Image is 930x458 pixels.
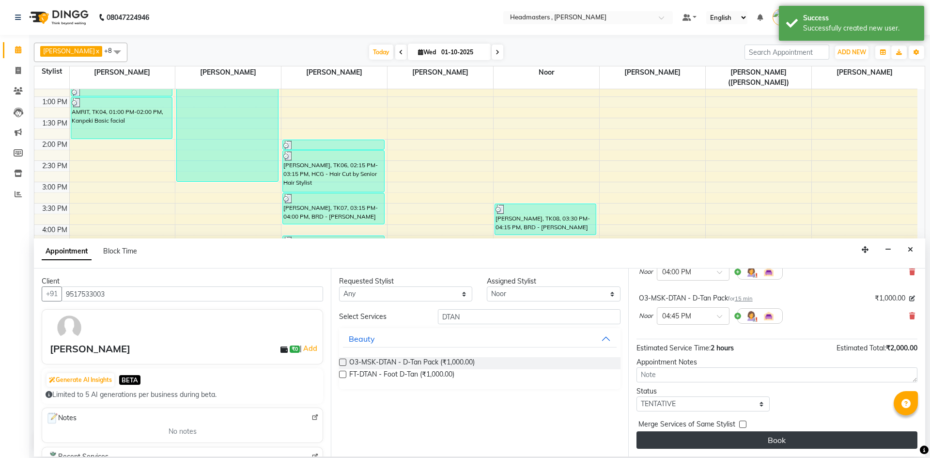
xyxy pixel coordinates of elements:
[416,48,438,56] span: Wed
[837,344,886,352] span: Estimated Total:
[438,45,487,60] input: 2025-10-01
[50,342,130,356] div: [PERSON_NAME]
[283,151,384,192] div: [PERSON_NAME], TK06, 02:15 PM-03:15 PM, HCG - Hair Cut by Senior Hair Stylist
[175,66,281,79] span: [PERSON_NAME]
[773,9,790,26] img: Pramod gupta(shaurya)
[104,47,119,54] span: +8
[903,242,917,257] button: Close
[744,45,829,60] input: Search Appointment
[639,311,653,321] span: Noor
[639,267,653,277] span: Noor
[300,343,319,354] span: |
[119,375,140,384] span: BETA
[302,343,319,354] a: Add
[283,140,384,149] div: [PERSON_NAME], TK05, 02:00 PM-02:15 PM, HS - Styling
[25,4,91,31] img: logo
[95,47,99,55] a: x
[283,236,384,277] div: [PERSON_NAME], TK09, 04:15 PM-05:15 PM, HCG - Hair Cut by Senior Hair Stylist
[728,295,753,302] small: for
[803,13,917,23] div: Success
[339,276,472,286] div: Requested Stylist
[763,310,775,322] img: Interior.png
[42,276,323,286] div: Client
[107,4,149,31] b: 08047224946
[332,312,430,322] div: Select Services
[438,309,620,324] input: Search by service name
[875,293,905,303] span: ₹1,000.00
[46,412,77,425] span: Notes
[494,66,599,79] span: Noor
[40,161,69,171] div: 2:30 PM
[71,97,172,139] div: AMRIT, TK04, 01:00 PM-02:00 PM, Kanpeki Basic facial
[638,419,735,431] span: Merge Services of Same Stylist
[835,46,868,59] button: ADD NEW
[290,346,300,353] span: ₹0
[369,45,393,60] span: Today
[745,310,757,322] img: Hairdresser.png
[636,357,917,367] div: Appointment Notes
[283,193,384,224] div: [PERSON_NAME], TK07, 03:15 PM-04:00 PM, BRD - [PERSON_NAME]
[837,48,866,56] span: ADD NEW
[349,333,375,345] div: Beauty
[169,426,197,437] span: No notes
[40,140,69,150] div: 2:00 PM
[909,296,915,301] i: Edit price
[639,293,753,303] div: O3-MSK-DTAN - D-Tan Pack
[735,295,753,302] span: 15 min
[349,357,475,369] span: O3-MSK-DTAN - D-Tan Pack (₹1,000.00)
[495,204,596,235] div: [PERSON_NAME], TK08, 03:30 PM-04:15 PM, BRD - [PERSON_NAME]
[40,225,69,235] div: 4:00 PM
[812,66,917,79] span: [PERSON_NAME]
[103,247,137,255] span: Block Time
[70,66,175,79] span: [PERSON_NAME]
[46,373,114,387] button: Generate AI Insights
[763,266,775,278] img: Interior.png
[43,47,95,55] span: [PERSON_NAME]
[803,23,917,33] div: Successfully created new user.
[71,87,172,96] div: AMRIT, TK04, 12:45 PM-01:00 PM, O3-MSK-DTAN - D-Tan Pack
[349,369,454,381] span: FT-DTAN - Foot D-Tan (₹1,000.00)
[40,204,69,214] div: 3:30 PM
[636,344,711,352] span: Estimated Service Time:
[636,386,770,396] div: Status
[46,390,319,400] div: Limited to 5 AI generations per business during beta.
[487,276,620,286] div: Assigned Stylist
[711,344,734,352] span: 2 hours
[636,431,917,449] button: Book
[600,66,705,79] span: [PERSON_NAME]
[62,286,323,301] input: Search by Name/Mobile/Email/Code
[343,330,616,347] button: Beauty
[34,66,69,77] div: Stylist
[177,12,278,181] div: ANU, TK03, 11:00 AM-03:00 PM, K-Bond -L - Kerabond
[40,182,69,192] div: 3:00 PM
[55,314,83,342] img: avatar
[745,266,757,278] img: Hairdresser.png
[40,97,69,107] div: 1:00 PM
[387,66,493,79] span: [PERSON_NAME]
[40,118,69,128] div: 1:30 PM
[42,286,62,301] button: +91
[706,66,811,89] span: [PERSON_NAME]([PERSON_NAME])
[281,66,387,79] span: [PERSON_NAME]
[886,344,917,352] span: ₹2,000.00
[42,243,92,260] span: Appointment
